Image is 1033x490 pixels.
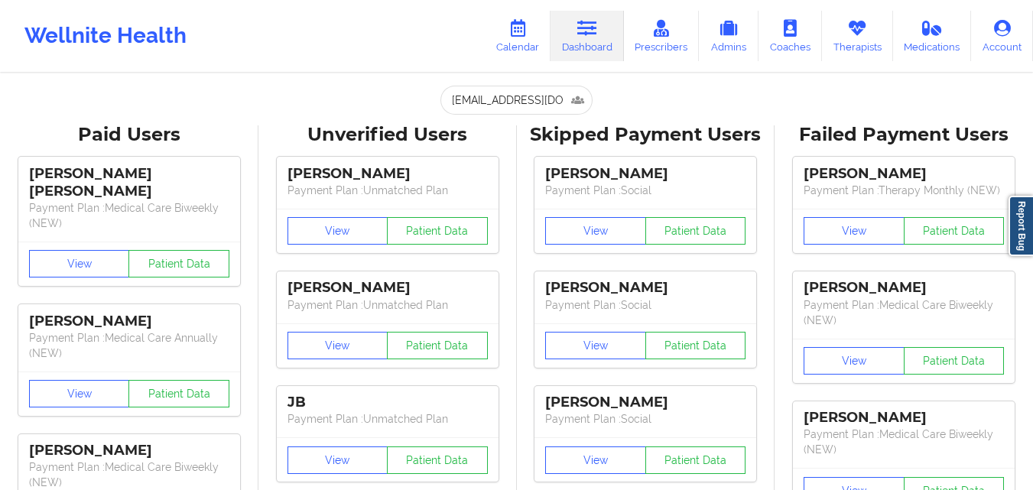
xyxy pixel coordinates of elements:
[804,297,1004,328] p: Payment Plan : Medical Care Biweekly (NEW)
[287,332,388,359] button: View
[387,446,488,474] button: Patient Data
[11,123,248,147] div: Paid Users
[804,279,1004,297] div: [PERSON_NAME]
[759,11,822,61] a: Coaches
[287,217,388,245] button: View
[545,165,746,183] div: [PERSON_NAME]
[287,183,488,198] p: Payment Plan : Unmatched Plan
[287,297,488,313] p: Payment Plan : Unmatched Plan
[287,394,488,411] div: JB
[804,217,905,245] button: View
[699,11,759,61] a: Admins
[545,394,746,411] div: [PERSON_NAME]
[545,446,646,474] button: View
[287,165,488,183] div: [PERSON_NAME]
[804,427,1004,457] p: Payment Plan : Medical Care Biweekly (NEW)
[287,279,488,297] div: [PERSON_NAME]
[545,297,746,313] p: Payment Plan : Social
[29,459,229,490] p: Payment Plan : Medical Care Biweekly (NEW)
[29,442,229,459] div: [PERSON_NAME]
[269,123,506,147] div: Unverified Users
[29,200,229,231] p: Payment Plan : Medical Care Biweekly (NEW)
[545,279,746,297] div: [PERSON_NAME]
[804,165,1004,183] div: [PERSON_NAME]
[545,411,746,427] p: Payment Plan : Social
[29,165,229,200] div: [PERSON_NAME] [PERSON_NAME]
[904,347,1005,375] button: Patient Data
[29,250,130,277] button: View
[971,11,1033,61] a: Account
[387,217,488,245] button: Patient Data
[128,380,229,407] button: Patient Data
[545,332,646,359] button: View
[904,217,1005,245] button: Patient Data
[485,11,551,61] a: Calendar
[128,250,229,277] button: Patient Data
[645,332,746,359] button: Patient Data
[551,11,624,61] a: Dashboard
[29,330,229,361] p: Payment Plan : Medical Care Annually (NEW)
[287,446,388,474] button: View
[545,183,746,198] p: Payment Plan : Social
[785,123,1022,147] div: Failed Payment Users
[528,123,765,147] div: Skipped Payment Users
[1009,196,1033,256] a: Report Bug
[29,380,130,407] button: View
[804,409,1004,427] div: [PERSON_NAME]
[545,217,646,245] button: View
[645,446,746,474] button: Patient Data
[804,347,905,375] button: View
[29,313,229,330] div: [PERSON_NAME]
[287,411,488,427] p: Payment Plan : Unmatched Plan
[893,11,972,61] a: Medications
[624,11,700,61] a: Prescribers
[387,332,488,359] button: Patient Data
[804,183,1004,198] p: Payment Plan : Therapy Monthly (NEW)
[645,217,746,245] button: Patient Data
[822,11,893,61] a: Therapists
